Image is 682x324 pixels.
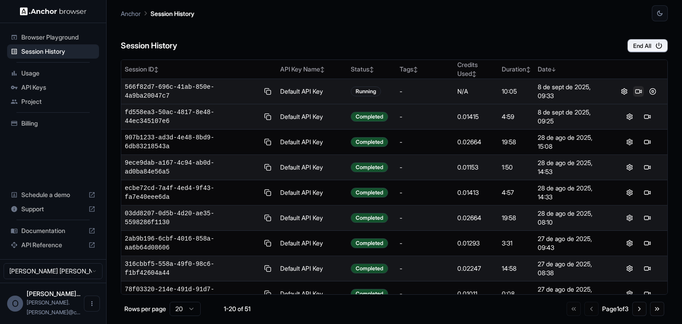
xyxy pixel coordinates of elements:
div: Completed [351,137,388,147]
span: Support [21,205,85,213]
div: 1:50 [502,163,531,172]
span: 907b1233-ad3d-4e48-8bd9-6db83218543a [125,133,259,151]
button: End All [627,39,668,52]
div: Page 1 of 3 [602,304,629,313]
div: - [400,239,450,248]
div: 8 de sept de 2025, 09:33 [538,83,606,100]
div: API Reference [7,238,99,252]
div: - [400,188,450,197]
div: 0.02247 [457,264,495,273]
div: Session ID [125,65,273,74]
div: Completed [351,162,388,172]
div: Completed [351,238,388,248]
div: 0.01011 [457,289,495,298]
p: Rows per page [124,304,166,313]
p: Anchor [121,9,141,18]
div: 28 de ago de 2025, 08:10 [538,209,606,227]
nav: breadcrumb [121,8,194,18]
div: 0.01413 [457,188,495,197]
p: Session History [151,9,194,18]
span: ↕ [472,71,476,77]
span: Billing [21,119,95,128]
span: Schedule a demo [21,190,85,199]
div: Completed [351,289,388,299]
div: Completed [351,112,388,122]
div: Usage [7,66,99,80]
div: Status [351,65,393,74]
span: 566f82d7-696c-41ab-850e-4a9ba20047c7 [125,83,259,100]
button: Open menu [84,296,100,312]
div: 10:05 [502,87,531,96]
div: - [400,87,450,96]
div: 27 de ago de 2025, 09:43 [538,234,606,252]
td: Default API Key [277,256,348,281]
span: omar.bolanos@cariai.com [27,299,80,316]
span: 9ece9dab-a167-4c94-ab0d-ad0ba84e56a5 [125,158,259,176]
td: Default API Key [277,155,348,180]
div: - [400,213,450,222]
span: 2ab9b196-6cbf-4016-858a-aa6b64d08606 [125,234,259,252]
div: 0:08 [502,289,531,298]
span: API Keys [21,83,95,92]
span: Project [21,97,95,106]
div: O [7,296,23,312]
div: 0.01153 [457,163,495,172]
span: ↕ [413,66,418,73]
div: Session History [7,44,99,59]
div: Running [351,87,381,96]
div: API Key Name [280,65,344,74]
div: - [400,138,450,146]
div: Schedule a demo [7,188,99,202]
div: - [400,264,450,273]
div: Support [7,202,99,216]
div: 28 de ago de 2025, 14:33 [538,184,606,202]
div: - [400,163,450,172]
div: 28 de ago de 2025, 15:08 [538,133,606,151]
td: Default API Key [277,180,348,205]
span: ↕ [320,66,325,73]
h6: Session History [121,40,177,52]
div: 0.01415 [457,112,495,121]
div: Billing [7,116,99,130]
div: API Keys [7,80,99,95]
span: ecbe72cd-7a4f-4ed4-9f43-fa7e40eee6da [125,184,259,202]
div: 1-20 of 51 [215,304,259,313]
td: Default API Key [277,231,348,256]
img: Anchor Logo [20,7,87,16]
div: 4:57 [502,188,531,197]
span: fd558ea3-50ac-4817-8e48-44ec345107e6 [125,108,259,126]
div: Browser Playground [7,30,99,44]
span: ↕ [526,66,531,73]
div: - [400,289,450,298]
span: Session History [21,47,95,56]
span: ↓ [551,66,556,73]
div: 14:58 [502,264,531,273]
span: Documentation [21,226,85,235]
div: 0.02664 [457,213,495,222]
div: Completed [351,188,388,198]
div: 4:59 [502,112,531,121]
div: N/A [457,87,495,96]
td: Default API Key [277,79,348,104]
span: ↕ [154,66,159,73]
span: Omar Fernando Bolaños Delgado [27,290,80,297]
div: 19:58 [502,138,531,146]
span: 78f03320-214e-491d-91d7-84fd9053dfcf [125,285,259,303]
div: 0.01293 [457,239,495,248]
div: Completed [351,264,388,273]
div: 28 de ago de 2025, 14:53 [538,158,606,176]
span: 03dd8207-0d5b-4d20-ae35-5598286f1130 [125,209,259,227]
td: Default API Key [277,130,348,155]
span: 316cbbf5-558a-49f0-98c6-f1bf42604a44 [125,260,259,277]
div: Date [538,65,606,74]
div: 3:31 [502,239,531,248]
div: Completed [351,213,388,223]
div: Credits Used [457,60,495,78]
span: API Reference [21,241,85,249]
div: Tags [400,65,450,74]
td: Default API Key [277,104,348,130]
td: Default API Key [277,281,348,307]
div: 27 de ago de 2025, 08:38 [538,260,606,277]
div: 27 de ago de 2025, 08:38 [538,285,606,303]
span: Usage [21,69,95,78]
